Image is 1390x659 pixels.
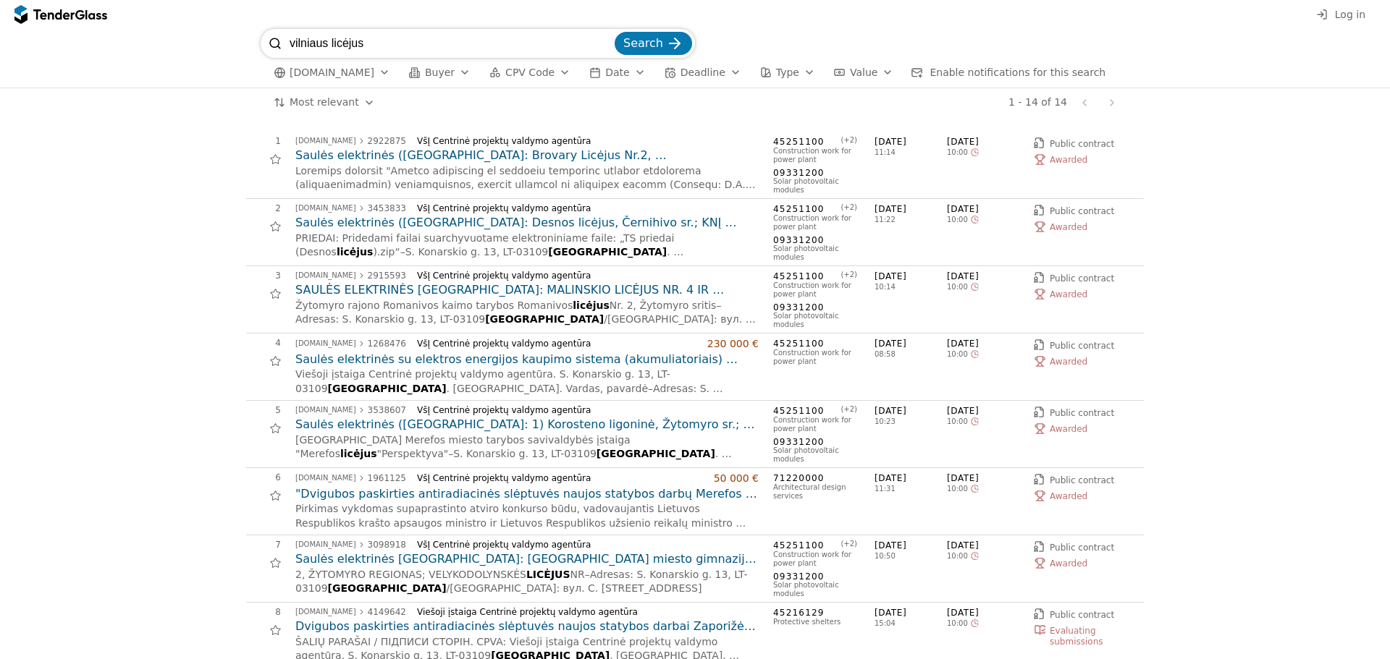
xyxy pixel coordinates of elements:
[295,272,356,279] div: [DOMAIN_NAME]
[246,136,281,146] div: 1
[947,472,1019,485] span: [DATE]
[295,215,759,231] h2: Saulės elektrinės ([GEOGRAPHIC_DATA]: Desnos licėjus, Černihivo sr.; KNĮ "Psichiatrija", Kyjivas;...
[295,475,356,482] div: [DOMAIN_NAME]
[1050,155,1087,165] span: Awarded
[1050,408,1114,418] span: Public contract
[295,407,356,414] div: [DOMAIN_NAME]
[295,271,406,280] a: [DOMAIN_NAME]2915593
[773,214,860,231] div: Construction work for power plant
[875,271,947,283] span: [DATE]
[295,434,633,460] span: [GEOGRAPHIC_DATA] Merefos miesto tarybos savivaldybės įstaiga "Merefos
[295,608,356,616] div: [DOMAIN_NAME]
[773,472,860,485] span: 71220000
[246,338,281,348] div: 4
[681,67,725,78] span: Deadline
[875,405,947,417] span: [DATE]
[368,137,406,145] div: 2922875
[773,281,860,299] div: Construction work for power plant
[773,618,860,626] div: Protective shelters
[773,312,860,329] div: Solar photovoltaic modules
[373,246,400,258] span: ).zip“
[290,29,612,58] input: Search tenders...
[295,282,759,298] h2: SAULĖS ELEKTRINĖS [GEOGRAPHIC_DATA]: MALINSKIO LICĖJUS NR. 4 IR ROMANIVOS LICĖJUS NR. 2, [GEOGRAP...
[947,271,1019,283] span: [DATE]
[773,349,860,366] div: Construction work for power plant
[417,473,703,483] div: VšĮ Centrinė projektų valdymo agentūra
[1050,424,1087,434] span: Awarded
[1050,341,1114,351] span: Public contract
[368,406,406,414] div: 3538607
[773,177,860,195] div: Solar photovoltaic modules
[1008,96,1067,109] div: 1 - 14 of 14
[754,64,821,82] button: Type
[295,148,759,163] a: Saulės elektrinės ([GEOGRAPHIC_DATA]: Brovary Licėjus Nr.2, [GEOGRAPHIC_DATA] sr; Verchniodniprov...
[295,340,356,347] div: [DOMAIN_NAME]
[947,283,968,292] span: 10:00
[484,64,576,82] button: CPV Code
[947,203,1019,216] span: [DATE]
[417,339,696,349] div: VšĮ Centrinė projektų valdymo agentūra
[947,405,1019,417] span: [DATE]
[947,619,968,628] span: 10:00
[447,383,649,394] span: . [GEOGRAPHIC_DATA]. Vardas, pavardė
[368,339,406,348] div: 1268476
[597,448,715,459] span: [GEOGRAPHIC_DATA]
[268,64,396,82] button: [DOMAIN_NAME]
[776,405,857,414] div: (+ 2 )
[875,148,947,157] span: 11:14
[328,582,447,594] span: [GEOGRAPHIC_DATA]
[773,581,860,598] div: Solar photovoltaic modules
[1050,475,1114,485] span: Public contract
[1050,139,1114,149] span: Public contract
[776,136,857,145] div: (+ 2 )
[776,203,857,212] div: (+ 2 )
[295,299,573,311] span: Žytomyro rajono Romanivos kaimo tarybos Romanivos
[773,338,860,350] span: 45251100
[453,448,597,459] span: S. Konarskio g. 13, LT-03109
[295,313,485,325] span: Adresas: S. Konarskio g. 13, LT-03109
[1050,491,1087,501] span: Awarded
[295,352,759,367] a: Saulės elektrinės su elektros energijos kaupimo sistema (akumuliatoriais) projektavimo, įrangos t...
[1050,610,1114,620] span: Public contract
[610,299,717,311] span: Nr. 2, Žytomyro sritis
[246,472,281,482] div: 6
[295,417,759,433] a: Saulės elektrinės ([GEOGRAPHIC_DATA]: 1) Korosteno ligoninė, Žytomyro sr.; 2) Merefos licėjus „Pe...
[295,137,356,145] div: [DOMAIN_NAME]
[947,350,968,359] span: 10:00
[368,540,406,549] div: 3098918
[405,246,549,258] span: S. Konarskio g. 13, LT-03109
[773,147,860,164] div: Construction work for power plant
[246,607,281,617] div: 8
[417,271,747,281] div: VšĮ Centrinė projektų valdymo agentūra
[773,446,860,464] div: Solar photovoltaic modules
[295,551,759,567] a: Saulės elektrinės [GEOGRAPHIC_DATA]: [GEOGRAPHIC_DATA] miesto gimnazija Nr. 2, [GEOGRAPHIC_DATA];...
[295,204,406,213] a: [DOMAIN_NAME]3453833
[340,448,377,459] span: licėjus
[776,67,799,78] span: Type
[295,406,406,414] a: [DOMAIN_NAME]3538607
[417,203,747,213] div: VšĮ Centrinė projektų valdymo agentūra
[368,271,406,280] div: 2915593
[417,136,747,146] div: VšĮ Centrinė projektų valdymo agentūra
[1050,626,1103,646] span: Evaluating submissions
[875,540,947,552] span: [DATE]
[425,67,455,78] span: Buyer
[246,405,281,415] div: 5
[417,607,747,617] div: Viešoji įstaiga Centrinė projektų valdymo agentūra
[947,338,1019,350] span: [DATE]
[707,338,759,350] div: 230 000 €
[295,367,759,396] div: –
[295,486,759,502] a: "Dvigubos paskirties antiradiacinės slėptuvės naujos statybos darbų Merefos licėjaus “Perspektyva...
[615,32,692,55] button: Search
[773,416,860,433] div: Construction work for power plant
[773,302,860,314] span: 09331200
[368,474,406,482] div: 1961125
[875,283,947,292] span: 10:14
[328,383,447,394] span: [GEOGRAPHIC_DATA]
[485,313,604,325] span: [GEOGRAPHIC_DATA]
[773,607,860,619] span: 45216129
[570,569,585,580] span: NR
[337,246,374,258] span: licėjus
[1050,558,1087,569] span: Awarded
